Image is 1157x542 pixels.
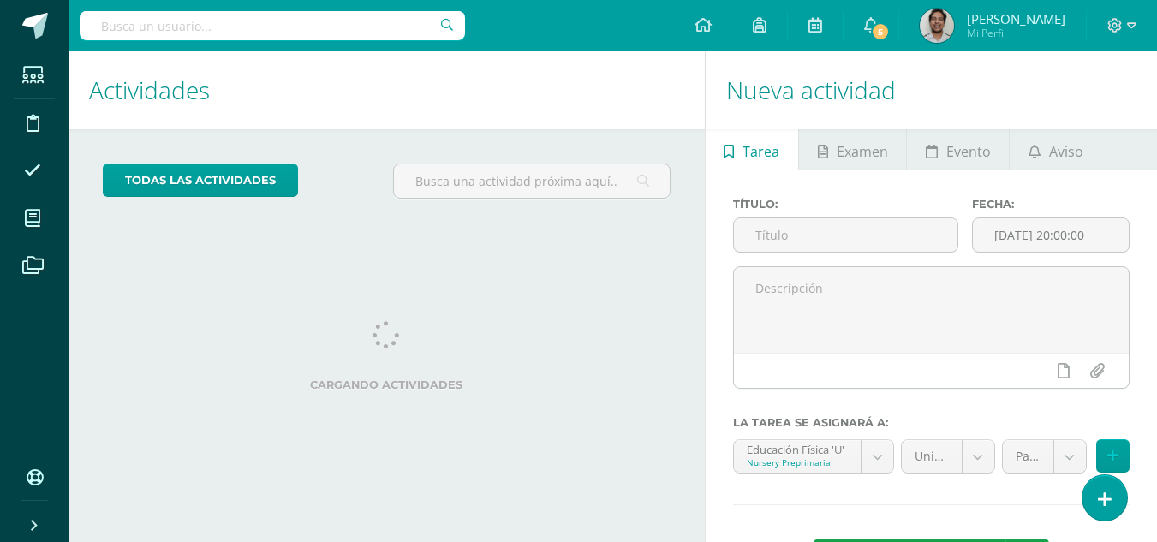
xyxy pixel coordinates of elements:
[726,51,1136,129] h1: Nueva actividad
[902,440,994,473] a: Unidad 3
[103,378,671,391] label: Cargando actividades
[733,416,1130,429] label: La tarea se asignará a:
[915,440,949,473] span: Unidad 3
[747,456,848,468] div: Nursery Preprimaria
[747,440,848,456] div: Educación Física 'U'
[972,198,1130,211] label: Fecha:
[706,129,798,170] a: Tarea
[89,51,684,129] h1: Actividades
[734,218,958,252] input: Título
[1016,440,1041,473] span: Participación (10.0%)
[394,164,669,198] input: Busca una actividad próxima aquí...
[1010,129,1101,170] a: Aviso
[946,131,991,172] span: Evento
[799,129,906,170] a: Examen
[743,131,779,172] span: Tarea
[1049,131,1083,172] span: Aviso
[837,131,888,172] span: Examen
[907,129,1009,170] a: Evento
[103,164,298,197] a: todas las Actividades
[80,11,465,40] input: Busca un usuario...
[1003,440,1086,473] a: Participación (10.0%)
[967,26,1065,40] span: Mi Perfil
[973,218,1129,252] input: Fecha de entrega
[733,198,959,211] label: Título:
[920,9,954,43] img: eb28769a265c20a7f2a062e4b93ebb68.png
[734,440,893,473] a: Educación Física 'U'Nursery Preprimaria
[967,10,1065,27] span: [PERSON_NAME]
[871,22,890,41] span: 5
